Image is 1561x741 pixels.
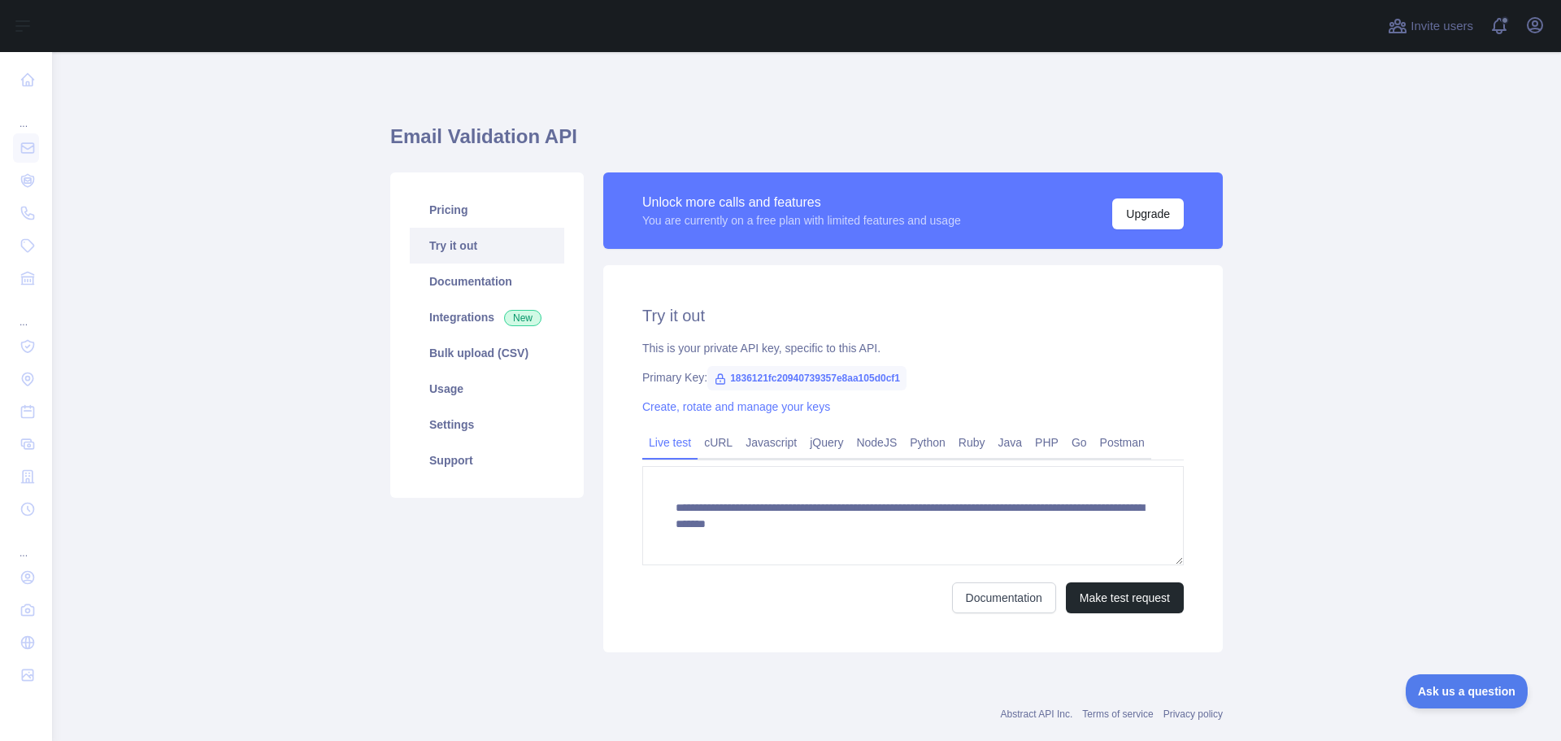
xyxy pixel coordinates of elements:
[739,429,803,455] a: Javascript
[1094,429,1151,455] a: Postman
[642,212,961,229] div: You are currently on a free plan with limited features and usage
[410,371,564,407] a: Usage
[1001,708,1073,720] a: Abstract API Inc.
[642,369,1184,386] div: Primary Key:
[952,429,992,455] a: Ruby
[410,264,564,299] a: Documentation
[410,192,564,228] a: Pricing
[410,407,564,442] a: Settings
[1406,674,1528,708] iframe: Toggle Customer Support
[1028,429,1065,455] a: PHP
[803,429,850,455] a: jQuery
[707,366,907,390] span: 1836121fc20940739357e8aa105d0cf1
[410,335,564,371] a: Bulk upload (CSV)
[13,98,39,130] div: ...
[1411,17,1473,36] span: Invite users
[1385,13,1476,39] button: Invite users
[1112,198,1184,229] button: Upgrade
[504,310,541,326] span: New
[13,527,39,560] div: ...
[642,304,1184,327] h2: Try it out
[952,582,1056,613] a: Documentation
[1065,429,1094,455] a: Go
[903,429,952,455] a: Python
[410,228,564,264] a: Try it out
[410,442,564,478] a: Support
[410,299,564,335] a: Integrations New
[642,429,698,455] a: Live test
[642,193,961,212] div: Unlock more calls and features
[642,340,1184,356] div: This is your private API key, specific to this API.
[698,429,739,455] a: cURL
[642,400,830,413] a: Create, rotate and manage your keys
[13,296,39,329] div: ...
[1163,708,1223,720] a: Privacy policy
[850,429,903,455] a: NodeJS
[992,429,1029,455] a: Java
[390,124,1223,163] h1: Email Validation API
[1066,582,1184,613] button: Make test request
[1082,708,1153,720] a: Terms of service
